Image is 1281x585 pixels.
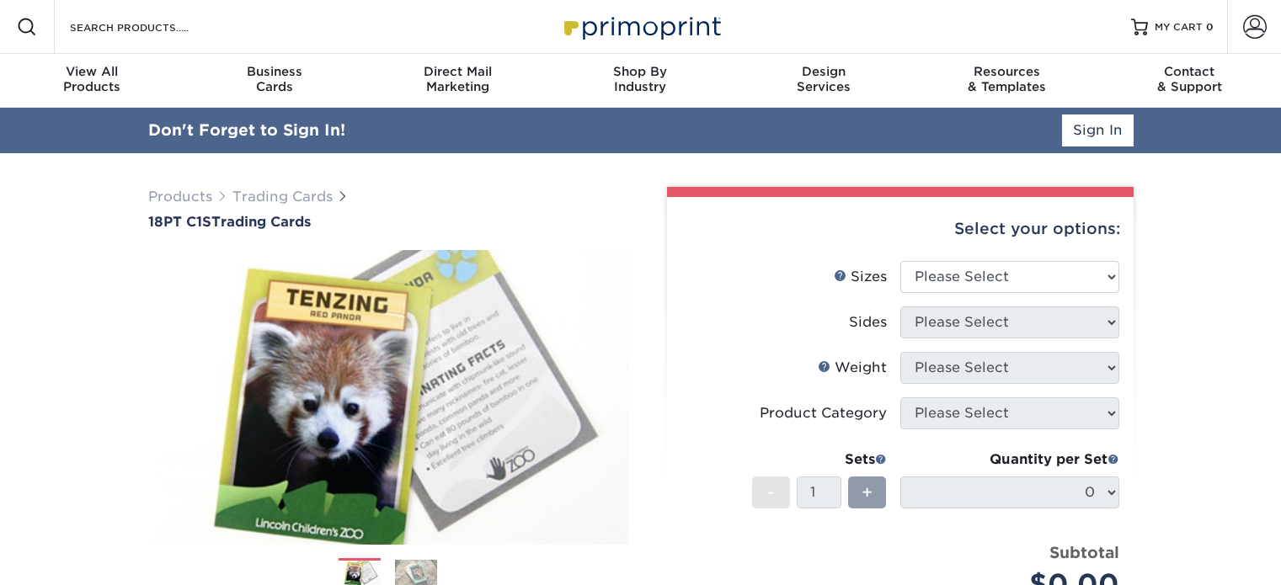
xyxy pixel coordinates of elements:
span: 18PT C1S [148,214,211,230]
img: 18PT C1S 01 [148,231,628,563]
strong: Subtotal [1049,543,1119,561]
img: Primoprint [557,8,725,45]
a: Products [148,189,212,205]
span: - [767,480,775,505]
a: 18PT C1STrading Cards [148,214,628,230]
div: Select your options: [681,197,1120,261]
a: Trading Cards [232,189,333,205]
a: BusinessCards [183,54,366,108]
div: Quantity per Set [900,449,1119,470]
span: Contact [1098,64,1281,79]
a: Resources& Templates [915,54,1097,108]
a: DesignServices [732,54,915,108]
img: Trading Cards 02 [395,560,437,585]
a: Shop ByIndustry [549,54,732,108]
div: Don't Forget to Sign In! [148,119,345,142]
div: Marketing [366,64,549,94]
div: Cards [183,64,366,94]
a: Contact& Support [1098,54,1281,108]
span: + [862,480,873,505]
div: Sets [752,449,887,470]
div: Industry [549,64,732,94]
div: Sides [849,312,887,332]
span: Resources [915,64,1097,79]
div: Sizes [834,267,887,287]
div: Services [732,64,915,94]
h1: Trading Cards [148,214,628,230]
div: & Support [1098,64,1281,94]
span: MY CART [1155,20,1203,35]
a: Direct MailMarketing [366,54,549,108]
input: SEARCH PRODUCTS..... [68,17,232,37]
span: 0 [1206,21,1214,33]
span: Design [732,64,915,79]
div: Product Category [760,403,887,423]
div: Weight [818,358,887,378]
a: Sign In [1062,114,1134,146]
div: & Templates [915,64,1097,94]
span: Direct Mail [366,64,549,79]
span: Shop By [549,64,732,79]
span: Business [183,64,366,79]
